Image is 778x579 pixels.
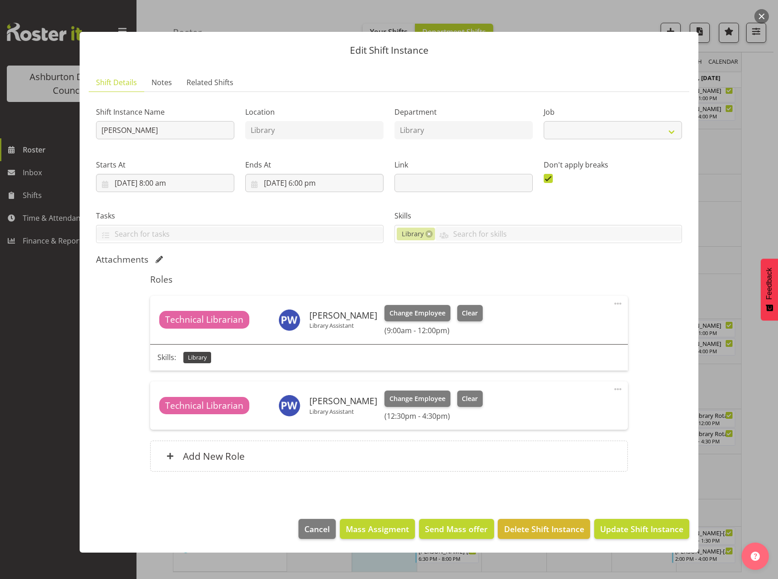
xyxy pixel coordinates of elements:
[544,107,682,117] label: Job
[96,174,234,192] input: Click to select...
[96,107,234,117] label: Shift Instance Name
[278,395,300,416] img: phoebe-wang10006.jpg
[165,399,243,412] span: Technical Librarian
[340,519,415,539] button: Mass Assigment
[309,310,377,320] h6: [PERSON_NAME]
[462,308,478,318] span: Clear
[419,519,494,539] button: Send Mass offer
[298,519,336,539] button: Cancel
[309,408,377,415] p: Library Assistant
[384,305,450,321] button: Change Employee
[384,391,450,407] button: Change Employee
[96,121,234,139] input: Shift Instance Name
[384,326,483,335] h6: (9:00am - 12:00pm)
[600,523,683,535] span: Update Shift Instance
[435,227,682,241] input: Search for skills
[389,394,445,404] span: Change Employee
[462,394,478,404] span: Clear
[389,308,445,318] span: Change Employee
[245,107,384,117] label: Location
[594,519,689,539] button: Update Shift Instance
[96,77,137,88] span: Shift Details
[96,159,234,170] label: Starts At
[96,210,384,221] label: Tasks
[309,322,377,329] p: Library Assistant
[394,210,682,221] label: Skills
[394,107,533,117] label: Department
[278,309,300,331] img: phoebe-wang10006.jpg
[384,411,483,421] h6: (12:30pm - 4:30pm)
[402,229,424,239] span: Library
[346,523,409,535] span: Mass Assigment
[765,268,773,300] span: Feedback
[152,77,172,88] span: Notes
[245,174,384,192] input: Click to select...
[165,313,243,326] span: Technical Librarian
[304,523,330,535] span: Cancel
[544,159,682,170] label: Don't apply breaks
[457,391,483,407] button: Clear
[425,523,488,535] span: Send Mass offer
[150,274,627,285] h5: Roles
[504,523,584,535] span: Delete Shift Instance
[157,352,176,363] p: Skills:
[245,159,384,170] label: Ends At
[187,77,233,88] span: Related Shifts
[457,305,483,321] button: Clear
[498,519,590,539] button: Delete Shift Instance
[751,552,760,561] img: help-xxl-2.png
[394,159,533,170] label: Link
[761,259,778,320] button: Feedback - Show survey
[89,46,689,55] p: Edit Shift Instance
[309,396,377,406] h6: [PERSON_NAME]
[96,227,383,241] input: Search for tasks
[183,450,245,462] h6: Add New Role
[188,353,207,362] span: Library
[96,254,148,265] h5: Attachments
